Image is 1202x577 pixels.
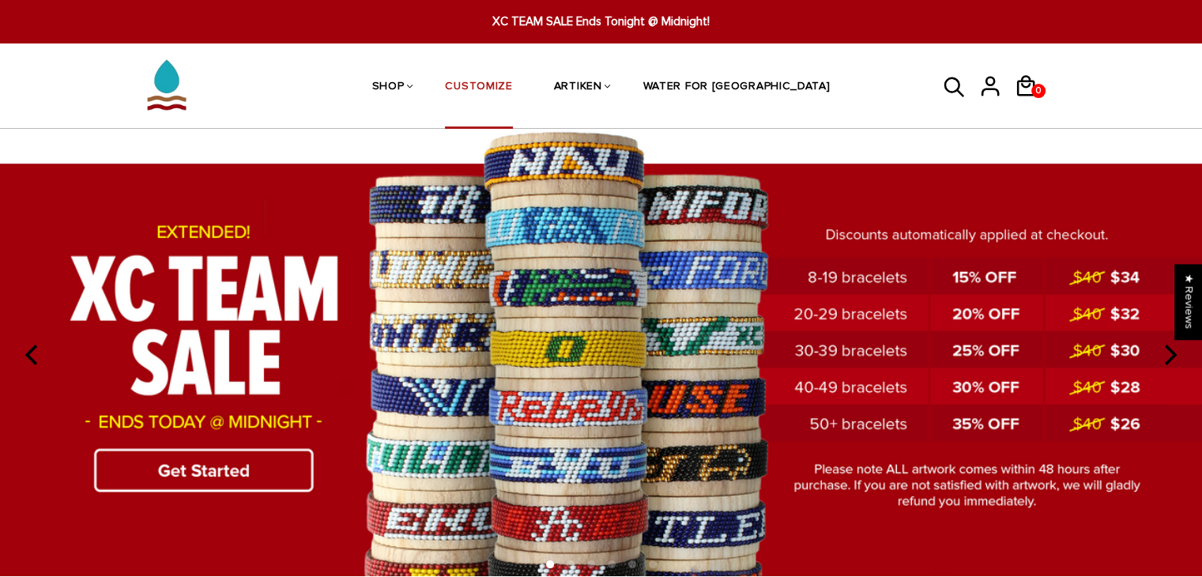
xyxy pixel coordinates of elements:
span: XC TEAM SALE Ends Tonight @ Midnight! [370,13,831,31]
span: 0 [1032,80,1045,102]
a: WATER FOR [GEOGRAPHIC_DATA] [643,46,831,130]
a: ARTIKEN [554,46,602,130]
button: previous [16,338,51,372]
a: SHOP [372,46,405,130]
a: CUSTOMIZE [445,46,512,130]
button: next [1151,338,1186,372]
div: Click to open Judge.me floating reviews tab [1175,264,1202,339]
a: 0 [1014,103,1049,105]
